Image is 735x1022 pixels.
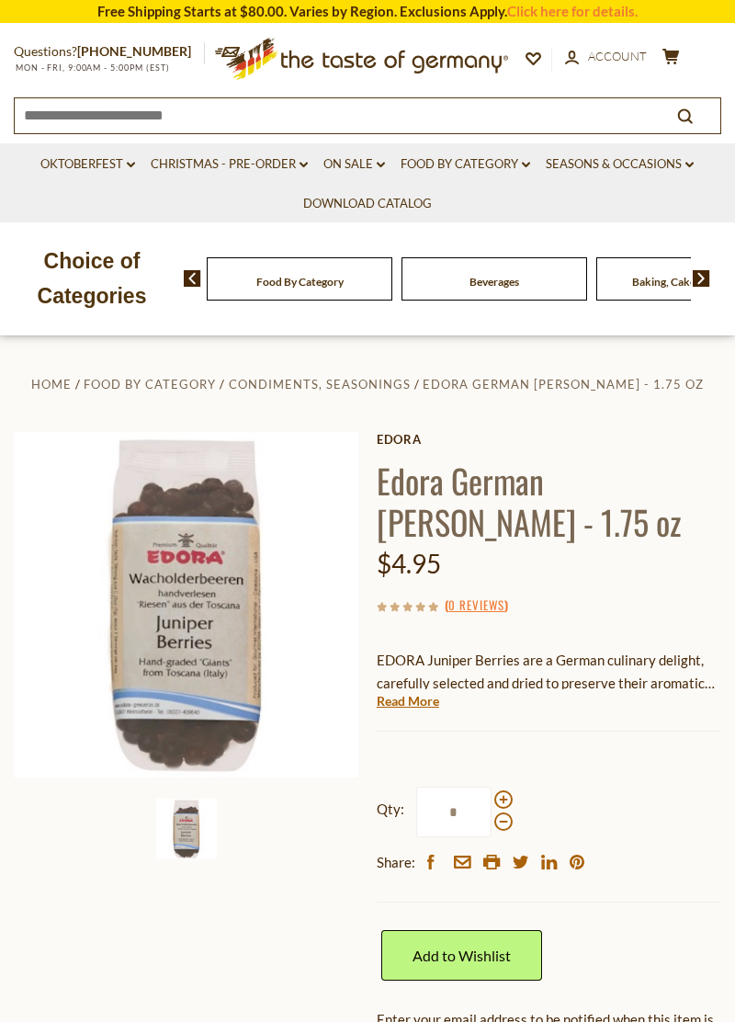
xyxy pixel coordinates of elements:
span: $4.95 [377,548,441,579]
a: Oktoberfest [40,154,135,175]
span: Share: [377,851,415,874]
h1: Edora German [PERSON_NAME] - 1.75 oz [377,460,721,542]
a: Food By Category [256,275,344,289]
a: Add to Wishlist [381,930,542,981]
a: Beverages [469,275,519,289]
img: Edora German Juniper Berries [156,799,217,859]
a: Condiments, Seasonings [229,377,411,392]
a: Christmas - PRE-ORDER [151,154,308,175]
a: [PHONE_NUMBER] [77,43,191,59]
a: Download Catalog [303,194,432,214]
p: Questions? [14,40,205,63]
img: next arrow [693,270,710,287]
a: Seasons & Occasions [546,154,694,175]
span: Account [588,49,647,63]
input: Qty: [416,787,492,837]
a: Read More [377,692,439,710]
a: Click here for details. [507,3,638,19]
img: previous arrow [184,270,201,287]
a: Food By Category [401,154,530,175]
img: Edora German Juniper Berries [14,432,359,778]
a: Food By Category [84,377,216,392]
a: Edora German [PERSON_NAME] - 1.75 oz [423,377,704,392]
a: On Sale [323,154,385,175]
span: MON - FRI, 9:00AM - 5:00PM (EST) [14,62,170,73]
a: Account [565,47,647,67]
a: Home [31,377,72,392]
p: EDORA Juniper Berries are a German culinary delight, carefully selected and dried to preserve the... [377,649,721,695]
span: ( ) [445,596,508,614]
strong: Qty: [377,798,404,821]
a: 0 Reviews [448,596,504,616]
a: Edora [377,432,721,447]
